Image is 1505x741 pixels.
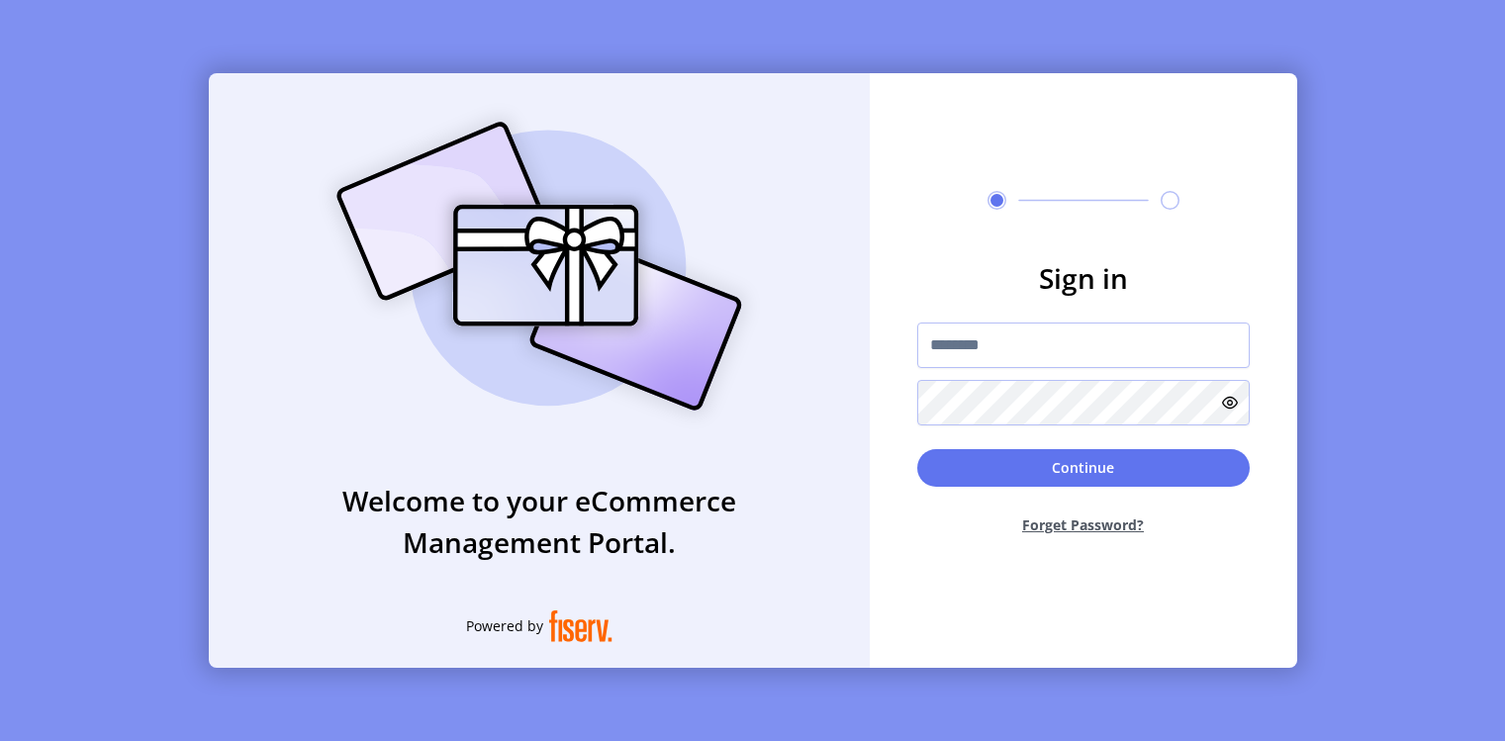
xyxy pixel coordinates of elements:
[917,499,1250,551] button: Forget Password?
[209,480,870,563] h3: Welcome to your eCommerce Management Portal.
[917,257,1250,299] h3: Sign in
[917,449,1250,487] button: Continue
[307,100,772,432] img: card_Illustration.svg
[466,615,543,636] span: Powered by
